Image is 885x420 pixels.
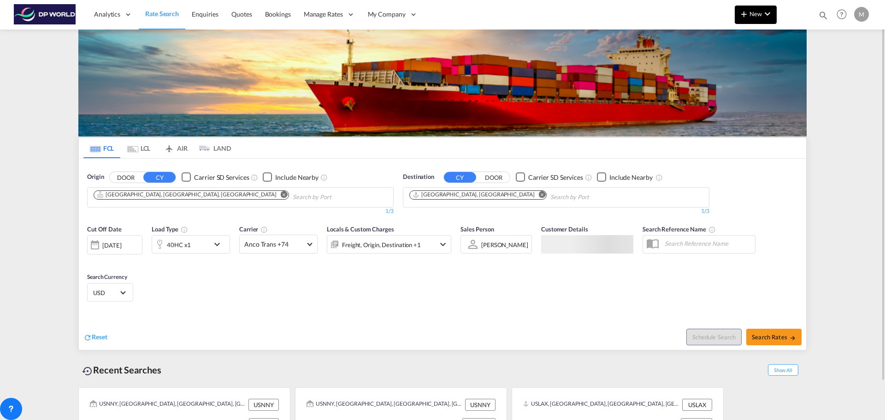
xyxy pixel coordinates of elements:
md-icon: icon-airplane [164,143,175,150]
div: Jebel Ali, AEJEA [413,191,534,199]
md-chips-wrap: Chips container. Use arrow keys to select chips. [92,188,384,205]
div: Freight Origin Destination Factory Stuffing [342,238,421,251]
md-icon: Unchecked: Search for CY (Container Yard) services for all selected carriers.Checked : Search for... [251,174,258,181]
div: Press delete to remove this chip. [97,191,278,199]
img: LCL+%26+FCL+BACKGROUND.png [78,30,807,136]
md-icon: icon-backup-restore [82,366,93,377]
div: USNNY [248,399,279,411]
div: M [854,7,869,22]
div: OriginDOOR CY Checkbox No InkUnchecked: Search for CY (Container Yard) services for all selected ... [79,159,806,350]
md-icon: icon-magnify [818,10,828,20]
md-tab-item: AIR [157,138,194,158]
div: Include Nearby [609,173,653,182]
button: DOOR [110,172,142,183]
md-icon: Unchecked: Search for CY (Container Yard) services for all selected carriers.Checked : Search for... [585,174,592,181]
span: Quotes [231,10,252,18]
div: Carrier SD Services [528,173,583,182]
md-icon: icon-refresh [83,333,92,342]
md-icon: Unchecked: Ignores neighbouring ports when fetching rates.Checked : Includes neighbouring ports w... [655,174,663,181]
div: icon-refreshReset [83,332,107,343]
md-icon: icon-arrow-right [790,335,796,341]
button: Remove [275,191,289,200]
md-chips-wrap: Chips container. Use arrow keys to select chips. [408,188,642,205]
div: USNNY [465,399,496,411]
div: [PERSON_NAME] [481,241,528,248]
div: Carrier SD Services [194,173,249,182]
button: Search Ratesicon-arrow-right [746,329,802,345]
div: 1/3 [403,207,709,215]
md-tab-item: FCL [83,138,120,158]
md-icon: icon-chevron-down [212,239,227,250]
div: USLAX [682,399,712,411]
md-checkbox: Checkbox No Ink [597,172,653,182]
span: USD [93,289,119,297]
div: Include Nearby [275,173,319,182]
md-checkbox: Checkbox No Ink [263,172,319,182]
span: Carrier [239,225,268,233]
span: Locals & Custom Charges [327,225,394,233]
div: Help [834,6,854,23]
span: Manage Rates [304,10,343,19]
button: CY [143,172,176,183]
img: c08ca190194411f088ed0f3ba295208c.png [14,4,76,25]
div: Newark, NY, USNNY [97,191,277,199]
input: Search Reference Name [660,237,755,250]
span: New [738,10,773,18]
span: Rate Search [145,10,179,18]
div: icon-magnify [818,10,828,24]
md-icon: icon-chevron-down [762,8,773,19]
span: Sales Person [460,225,494,233]
div: Press delete to remove this chip. [413,191,536,199]
div: USNNY, Newark, NY, United States, North America, Americas [307,399,463,411]
md-select: Sales Person: Michelle Blackmore [480,238,529,251]
div: [DATE] [87,235,142,254]
input: Chips input. [293,190,380,205]
button: CY [444,172,476,183]
md-pagination-wrapper: Use the left and right arrow keys to navigate between tabs [83,138,231,158]
md-icon: Unchecked: Ignores neighbouring ports when fetching rates.Checked : Includes neighbouring ports w... [320,174,328,181]
md-tab-item: LCL [120,138,157,158]
span: Customer Details [541,225,588,233]
div: Recent Searches [78,360,165,380]
md-datepicker: Select [87,254,94,266]
md-tab-item: LAND [194,138,231,158]
span: Destination [403,172,434,182]
md-icon: icon-information-outline [181,226,188,233]
md-icon: Your search will be saved by the below given name [708,226,716,233]
div: 40HC x1 [167,238,191,251]
span: Reset [92,333,107,341]
span: Cut Off Date [87,225,122,233]
md-checkbox: Checkbox No Ink [182,172,249,182]
span: Search Reference Name [643,225,716,233]
span: My Company [368,10,406,19]
span: Load Type [152,225,188,233]
md-select: Select Currency: $ USDUnited States Dollar [92,286,128,299]
md-icon: The selected Trucker/Carrierwill be displayed in the rate results If the rates are from another f... [260,226,268,233]
div: Freight Origin Destination Factory Stuffingicon-chevron-down [327,235,451,254]
div: USNNY, Newark, NY, United States, North America, Americas [90,399,246,411]
span: Help [834,6,850,22]
button: Note: By default Schedule search will only considerorigin ports, destination ports and cut off da... [686,329,742,345]
button: DOOR [478,172,510,183]
md-checkbox: Checkbox No Ink [516,172,583,182]
span: Bookings [265,10,291,18]
span: Enquiries [192,10,218,18]
div: 40HC x1icon-chevron-down [152,235,230,254]
button: Remove [532,191,546,200]
div: 1/3 [87,207,394,215]
div: [DATE] [102,241,121,249]
md-icon: icon-plus 400-fg [738,8,749,19]
md-icon: icon-chevron-down [437,239,448,250]
span: Search Rates [752,333,796,341]
span: Anco Trans +74 [244,240,304,249]
span: Show All [768,364,798,376]
span: Search Currency [87,273,127,280]
input: Chips input. [550,190,638,205]
button: icon-plus 400-fgNewicon-chevron-down [735,6,777,24]
div: USLAX, Los Angeles, CA, United States, North America, Americas [523,399,680,411]
span: Origin [87,172,104,182]
span: Analytics [94,10,120,19]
